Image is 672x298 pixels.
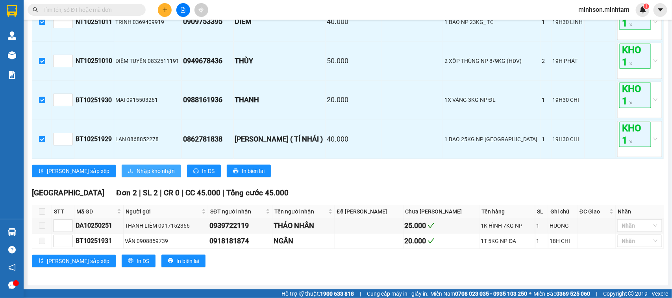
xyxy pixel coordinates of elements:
div: 40.000 [327,134,380,145]
td: 0988161936 [182,81,234,120]
span: printer [193,168,199,175]
td: 0909753395 [182,2,234,41]
button: printerIn DS [122,255,156,267]
td: MINH VƯƠNG ( TÍ NHÁI ) [234,120,326,159]
span: Mã GD [76,207,115,216]
div: 50.000 [327,55,380,66]
span: In biên lai [242,167,265,175]
div: [PERSON_NAME] ( TÍ NHÁI ) [235,134,324,145]
div: 2 XỐP THÙNG NP 8/9KG (HDV) [444,57,539,65]
span: sort-ascending [38,168,44,175]
div: 1 [542,135,550,143]
div: MAI 0915503261 [115,96,180,104]
span: KHO 1 [619,122,651,147]
span: Cung cấp máy in - giấy in: [367,289,428,298]
span: In biên lai [176,257,199,265]
button: aim [194,3,208,17]
button: plus [158,3,172,17]
div: 1 [542,96,550,104]
input: Tìm tên, số ĐT hoặc mã đơn [43,6,136,14]
span: | [360,289,361,298]
strong: 0369 525 060 [556,291,590,297]
td: THÙY [234,42,326,81]
div: Nhãn [618,207,661,216]
strong: 0708 023 035 - 0935 103 250 [455,291,527,297]
div: 20.000 [327,94,380,105]
div: NT10251011 [76,17,113,27]
div: BT10251929 [76,134,113,144]
span: aim [198,7,204,13]
span: check [428,222,435,229]
img: warehouse-icon [8,51,16,59]
div: 1T 5KG NP ĐA [481,237,533,245]
div: NGÂN [274,235,333,246]
th: SL [535,205,549,218]
button: printerIn biên lai [227,165,271,177]
span: message [8,281,16,289]
div: 18H CHI [550,237,576,245]
sup: 1 [644,4,649,9]
div: 2 [542,57,550,65]
div: 0918181874 [209,235,271,246]
td: DIỄM [234,2,326,41]
span: Miền Bắc [533,289,590,298]
button: downloadNhập kho nhận [122,165,181,177]
img: warehouse-icon [8,228,16,236]
div: 1 BAO NP 23KG_ TC [444,18,539,26]
div: DA10250251 [76,221,122,230]
div: 1 [542,18,550,26]
th: Tên hàng [479,205,535,218]
div: LAN 0868852278 [115,135,180,143]
div: THANH [235,94,324,105]
th: STT [52,205,74,218]
div: VÂN 0908859739 [125,237,207,245]
span: check [428,237,435,245]
span: ĐC Giao [579,207,608,216]
div: 1X VÀNG 3KG NP ĐL [444,96,539,104]
span: SL 2 [143,188,158,197]
div: 25.000 [405,220,478,231]
span: 1 [645,4,648,9]
td: NGÂN [272,234,335,249]
span: Tổng cước 45.000 [226,188,289,197]
button: sort-ascending[PERSON_NAME] sắp xếp [32,255,116,267]
th: Chưa [PERSON_NAME] [404,205,480,218]
td: DA10250251 [74,218,124,234]
span: | [160,188,162,197]
span: question-circle [8,246,16,254]
span: printer [168,258,173,264]
button: file-add [176,3,190,17]
button: sort-ascending[PERSON_NAME] sắp xếp [32,165,116,177]
img: warehouse-icon [8,31,16,40]
span: caret-down [657,6,664,13]
div: 0909753395 [183,16,232,27]
td: BT10251931 [74,234,124,249]
span: sort-ascending [38,258,44,264]
span: copyright [628,291,634,296]
div: 40.000 [327,16,380,27]
div: 0949678436 [183,55,232,66]
span: [GEOGRAPHIC_DATA] [32,188,104,197]
span: ⚪️ [529,292,531,295]
span: plus [162,7,168,13]
td: NT10251010 [74,42,114,81]
span: [PERSON_NAME] sắp xếp [47,167,109,175]
div: 0939722119 [209,220,271,231]
span: Đơn 2 [116,188,137,197]
span: Miền Nam [430,289,527,298]
div: THÙY [235,55,324,66]
td: 0939722119 [208,218,272,234]
td: BT10251930 [74,81,114,120]
span: CR 0 [164,188,180,197]
div: 19H PHÁT [553,57,583,65]
span: | [596,289,597,298]
div: DIỄM TUYỀN 0832511191 [115,57,180,65]
span: download [128,168,133,175]
div: 1 [537,221,547,230]
span: file-add [180,7,186,13]
button: caret-down [653,3,667,17]
span: In DS [202,167,215,175]
div: 19H30 CHI [553,135,583,143]
div: BT10251931 [76,236,122,246]
td: THẢO NHÂN [272,218,335,234]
